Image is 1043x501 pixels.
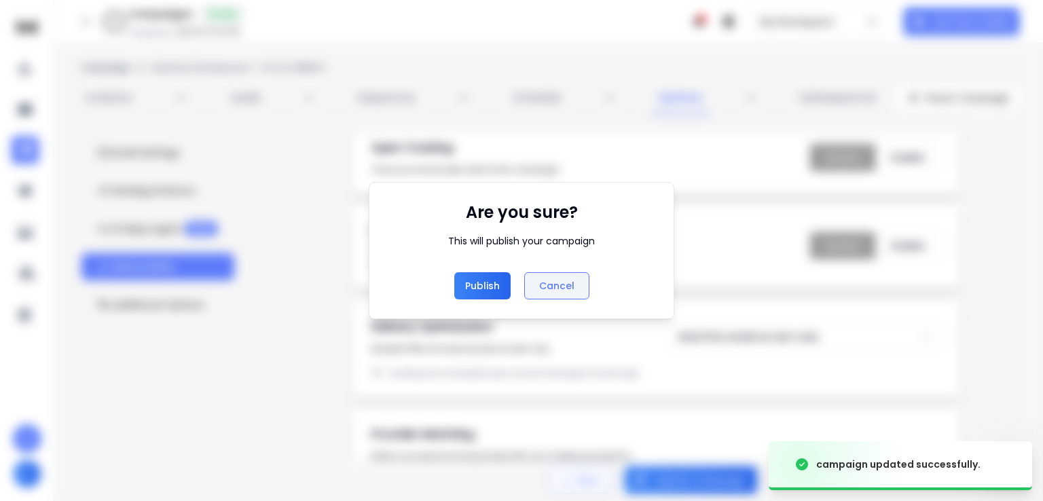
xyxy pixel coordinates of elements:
[448,234,595,248] div: This will publish your campaign
[524,272,589,299] button: Cancel
[466,202,578,223] h1: Are you sure?
[816,458,981,471] div: campaign updated successfully.
[454,272,511,299] button: Publish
